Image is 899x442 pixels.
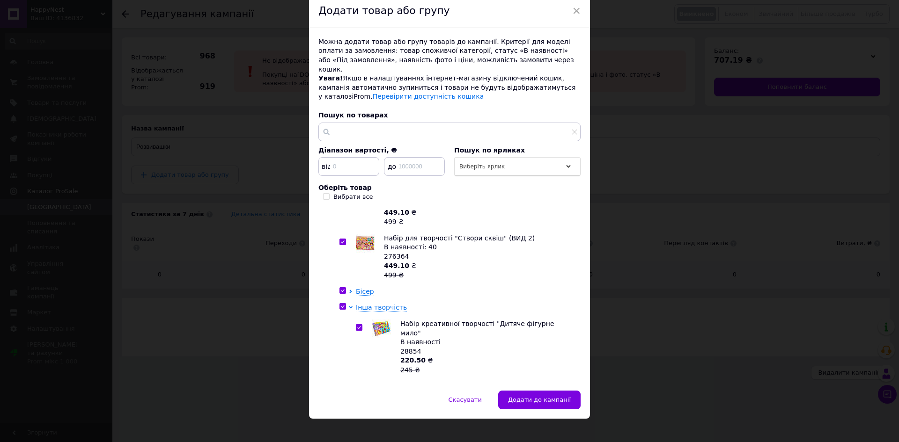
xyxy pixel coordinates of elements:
span: Скасувати [449,396,482,403]
input: 1000000 [384,157,445,176]
b: 449.10 [384,262,409,269]
span: до [385,162,397,171]
span: Пошук по ярликах [454,146,525,154]
div: Вибрати все [333,193,373,201]
span: Увага! [318,74,343,82]
span: Бісер [356,288,374,295]
b: 449.10 [384,209,409,216]
a: Перевірити доступність кошика [373,93,484,100]
span: 245 ₴ [400,366,420,374]
span: Виберіть ярлик [459,163,505,170]
div: ₴ [384,208,575,227]
span: 499 ₴ [384,218,404,225]
span: Діапазон вартості, ₴ [318,146,397,154]
div: В наявності [400,338,575,347]
span: × [572,3,581,19]
div: ₴ [400,356,575,375]
span: 276364 [384,253,409,260]
div: В наявності: 40 [384,243,575,252]
span: 28854 [400,348,421,355]
span: Додати до кампанії [508,396,571,403]
span: Набір для творчості "Створи сквіш" (ВИД 2) [384,234,535,242]
span: від [319,162,331,171]
img: Набір для творчості "Створи сквіш" (ВИД 2) [356,234,375,253]
img: Набір креативної творчості "Дитяче фігурне мило" [372,319,391,338]
button: Додати до кампанії [498,391,581,409]
input: 0 [318,157,379,176]
button: Скасувати [439,391,492,409]
span: Інша творчість [356,304,407,311]
span: Пошук по товарах [318,111,388,119]
span: Набір креативної творчості "Дитяче фігурне мило" [400,320,554,337]
div: Можна додати товар або групу товарів до кампанії. Критерії для моделі оплати за замовлення: товар... [318,37,581,74]
div: ₴ [384,261,575,280]
span: 499 ₴ [384,271,404,279]
span: Оберіть товар [318,184,372,191]
div: Якщо в налаштуваннях інтернет-магазину відключений кошик, кампанія автоматично зупиниться і товар... [318,74,581,101]
b: 220.50 [400,356,426,364]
